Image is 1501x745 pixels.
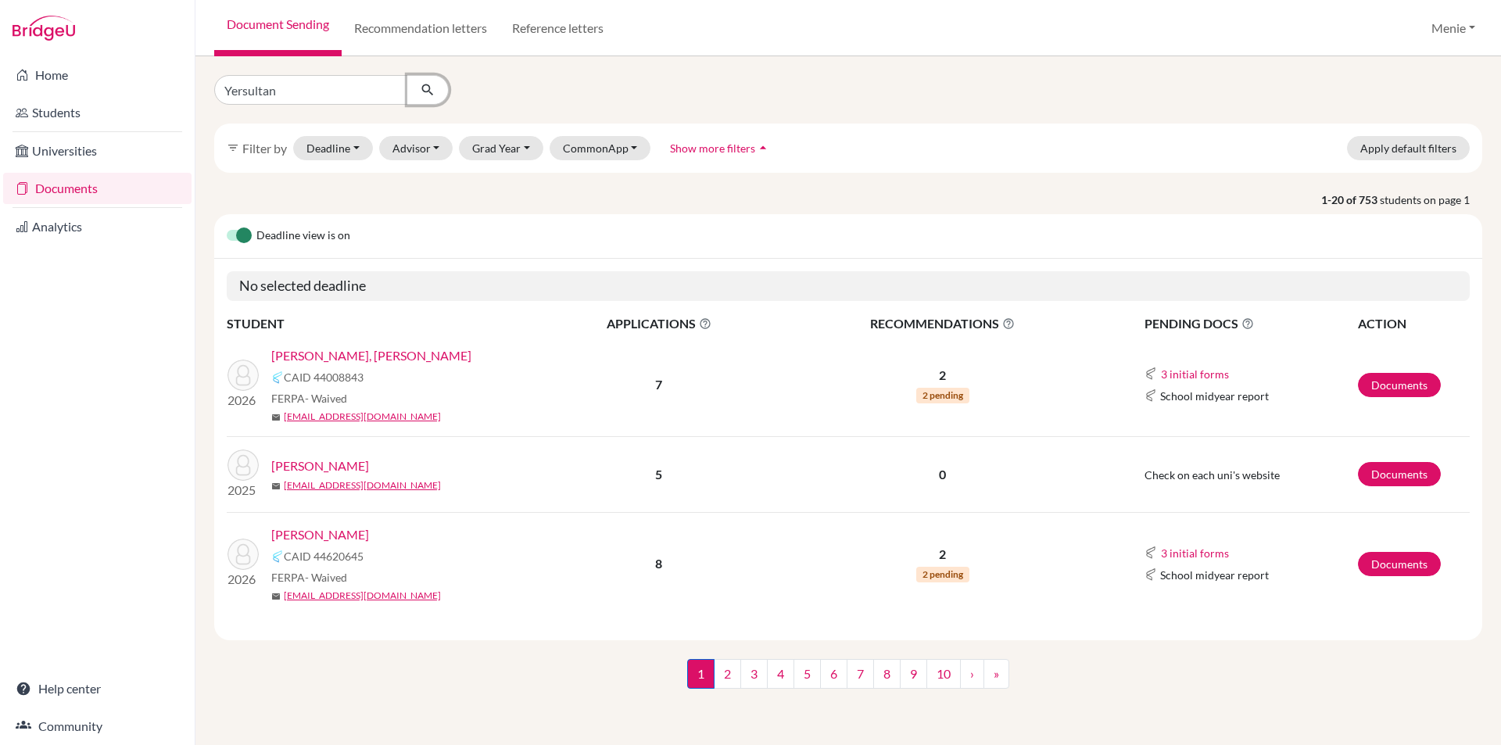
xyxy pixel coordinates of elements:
[3,211,192,242] a: Analytics
[271,592,281,601] span: mail
[214,75,408,105] input: Find student by name...
[271,457,369,475] a: [PERSON_NAME]
[3,135,192,167] a: Universities
[900,659,927,689] a: 9
[271,390,347,407] span: FERPA
[926,659,961,689] a: 10
[3,173,192,204] a: Documents
[271,346,471,365] a: [PERSON_NAME], [PERSON_NAME]
[1358,552,1441,576] a: Documents
[227,539,259,570] img: Afifi, Adam
[740,659,768,689] a: 3
[779,314,1106,333] span: RECOMMENDATIONS
[3,59,192,91] a: Home
[293,136,373,160] button: Deadline
[227,481,259,500] p: 2025
[1357,313,1470,334] th: ACTION
[1358,462,1441,486] a: Documents
[284,589,441,603] a: [EMAIL_ADDRESS][DOMAIN_NAME]
[687,659,1009,701] nav: ...
[657,136,784,160] button: Show more filtersarrow_drop_up
[379,136,453,160] button: Advisor
[3,97,192,128] a: Students
[687,659,715,689] span: 1
[1160,544,1230,562] button: 3 initial forms
[767,659,794,689] a: 4
[459,136,543,160] button: Grad Year
[670,141,755,155] span: Show more filters
[916,388,969,403] span: 2 pending
[1380,192,1482,208] span: students on page 1
[227,391,259,410] p: 2026
[655,467,662,482] b: 5
[227,271,1470,301] h5: No selected deadline
[271,371,284,384] img: Common App logo
[779,545,1106,564] p: 2
[655,556,662,571] b: 8
[227,360,259,391] img: Liu, Lingshan
[820,659,847,689] a: 6
[779,465,1106,484] p: 0
[227,450,259,481] img: Byrnes, Cormac
[983,659,1009,689] a: »
[1358,373,1441,397] a: Documents
[284,478,441,492] a: [EMAIL_ADDRESS][DOMAIN_NAME]
[284,369,364,385] span: CAID 44008843
[1321,192,1380,208] strong: 1-20 of 753
[960,659,984,689] a: ›
[256,227,350,245] span: Deadline view is on
[755,140,771,156] i: arrow_drop_up
[271,569,347,586] span: FERPA
[1347,136,1470,160] button: Apply default filters
[284,410,441,424] a: [EMAIL_ADDRESS][DOMAIN_NAME]
[13,16,75,41] img: Bridge-U
[271,550,284,563] img: Common App logo
[1145,568,1157,581] img: Common App logo
[1145,367,1157,380] img: Common App logo
[242,141,287,156] span: Filter by
[779,366,1106,385] p: 2
[793,659,821,689] a: 5
[1160,365,1230,383] button: 3 initial forms
[916,567,969,582] span: 2 pending
[714,659,741,689] a: 2
[227,141,239,154] i: filter_list
[550,136,651,160] button: CommonApp
[1160,388,1269,404] span: School midyear report
[227,570,259,589] p: 2026
[3,673,192,704] a: Help center
[1145,546,1157,559] img: Common App logo
[1160,567,1269,583] span: School midyear report
[1145,314,1356,333] span: PENDING DOCS
[227,313,539,334] th: STUDENT
[305,392,347,405] span: - Waived
[271,482,281,491] span: mail
[1145,468,1280,482] span: Check on each uni's website
[1424,13,1482,43] button: Menie
[540,314,778,333] span: APPLICATIONS
[873,659,901,689] a: 8
[271,525,369,544] a: [PERSON_NAME]
[655,377,662,392] b: 7
[271,413,281,422] span: mail
[3,711,192,742] a: Community
[847,659,874,689] a: 7
[284,548,364,564] span: CAID 44620645
[1145,389,1157,402] img: Common App logo
[305,571,347,584] span: - Waived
